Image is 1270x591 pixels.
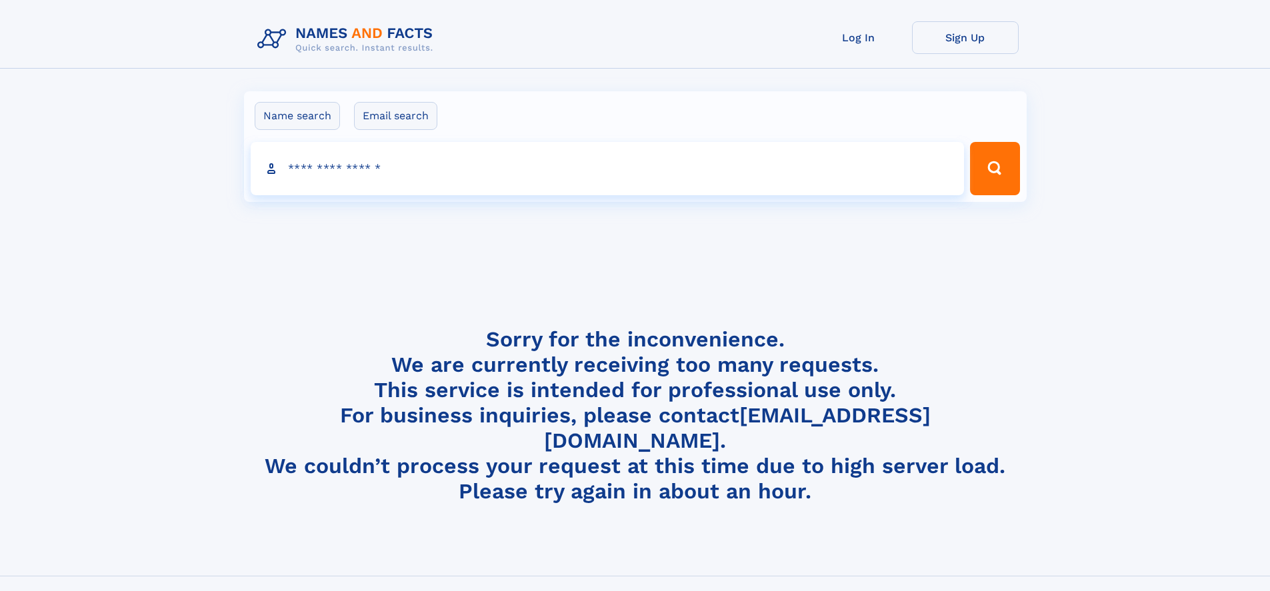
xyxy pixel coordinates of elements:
[354,102,437,130] label: Email search
[544,402,931,453] a: [EMAIL_ADDRESS][DOMAIN_NAME]
[252,21,444,57] img: Logo Names and Facts
[251,142,965,195] input: search input
[255,102,340,130] label: Name search
[805,21,912,54] a: Log In
[252,326,1019,504] h4: Sorry for the inconvenience. We are currently receiving too many requests. This service is intend...
[912,21,1019,54] a: Sign Up
[970,142,1019,195] button: Search Button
